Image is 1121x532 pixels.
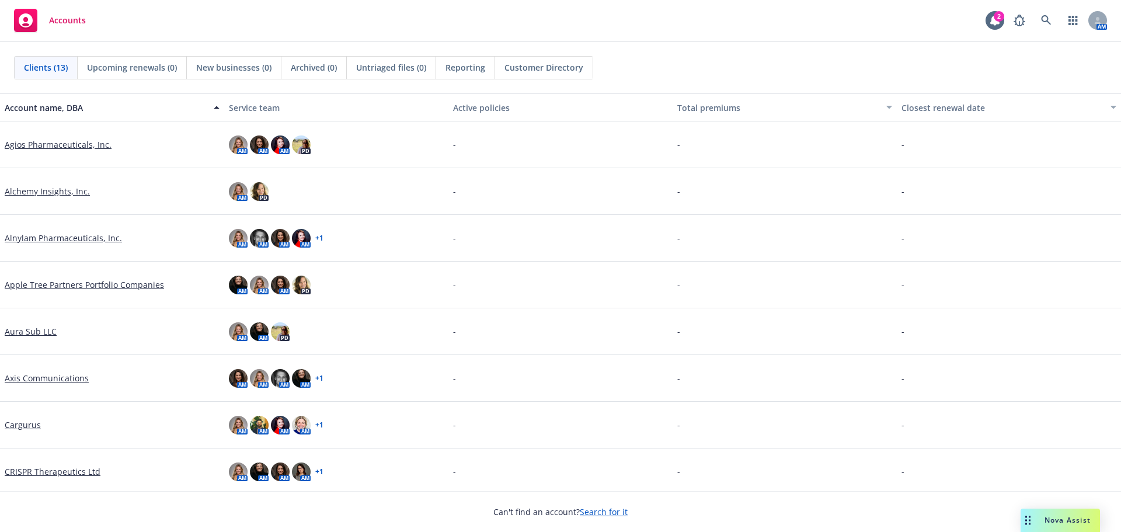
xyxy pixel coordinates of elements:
[1035,9,1058,32] a: Search
[1021,509,1100,532] button: Nova Assist
[224,93,448,121] button: Service team
[292,229,311,248] img: photo
[24,61,68,74] span: Clients (13)
[677,465,680,478] span: -
[1021,509,1035,532] div: Drag to move
[292,463,311,481] img: photo
[1061,9,1085,32] a: Switch app
[271,229,290,248] img: photo
[49,16,86,25] span: Accounts
[5,138,112,151] a: Agios Pharmaceuticals, Inc.
[356,61,426,74] span: Untriaged files (0)
[250,182,269,201] img: photo
[250,416,269,434] img: photo
[901,232,904,244] span: -
[901,102,1103,114] div: Closest renewal date
[5,185,90,197] a: Alchemy Insights, Inc.
[994,11,1004,22] div: 2
[453,465,456,478] span: -
[229,463,248,481] img: photo
[1008,9,1031,32] a: Report a Bug
[250,463,269,481] img: photo
[901,325,904,338] span: -
[250,276,269,294] img: photo
[229,102,444,114] div: Service team
[677,138,680,151] span: -
[292,135,311,154] img: photo
[453,325,456,338] span: -
[453,232,456,244] span: -
[87,61,177,74] span: Upcoming renewals (0)
[901,465,904,478] span: -
[677,372,680,384] span: -
[677,419,680,431] span: -
[271,322,290,341] img: photo
[271,276,290,294] img: photo
[271,369,290,388] img: photo
[315,422,323,429] a: + 1
[580,506,628,517] a: Search for it
[5,232,122,244] a: Alnylam Pharmaceuticals, Inc.
[292,276,311,294] img: photo
[493,506,628,518] span: Can't find an account?
[315,468,323,475] a: + 1
[453,138,456,151] span: -
[271,135,290,154] img: photo
[5,465,100,478] a: CRISPR Therapeutics Ltd
[250,229,269,248] img: photo
[5,325,57,338] a: Aura Sub LLC
[292,369,311,388] img: photo
[315,235,323,242] a: + 1
[9,4,90,37] a: Accounts
[291,61,337,74] span: Archived (0)
[271,463,290,481] img: photo
[453,102,668,114] div: Active policies
[453,185,456,197] span: -
[677,185,680,197] span: -
[229,369,248,388] img: photo
[901,279,904,291] span: -
[445,61,485,74] span: Reporting
[901,419,904,431] span: -
[271,416,290,434] img: photo
[897,93,1121,121] button: Closest renewal date
[229,229,248,248] img: photo
[196,61,271,74] span: New businesses (0)
[229,135,248,154] img: photo
[673,93,897,121] button: Total premiums
[315,375,323,382] a: + 1
[448,93,673,121] button: Active policies
[250,135,269,154] img: photo
[504,61,583,74] span: Customer Directory
[453,372,456,384] span: -
[5,279,164,291] a: Apple Tree Partners Portfolio Companies
[901,372,904,384] span: -
[5,102,207,114] div: Account name, DBA
[677,279,680,291] span: -
[229,416,248,434] img: photo
[250,322,269,341] img: photo
[1045,515,1091,525] span: Nova Assist
[901,185,904,197] span: -
[292,416,311,434] img: photo
[5,419,41,431] a: Cargurus
[229,276,248,294] img: photo
[5,372,89,384] a: Axis Communications
[677,232,680,244] span: -
[901,138,904,151] span: -
[453,419,456,431] span: -
[229,182,248,201] img: photo
[229,322,248,341] img: photo
[677,325,680,338] span: -
[453,279,456,291] span: -
[250,369,269,388] img: photo
[677,102,879,114] div: Total premiums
